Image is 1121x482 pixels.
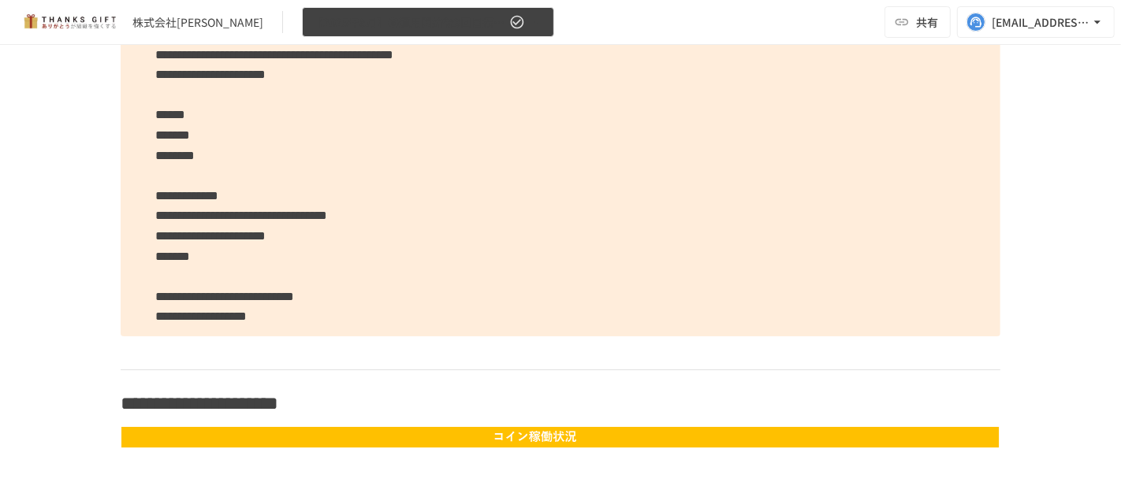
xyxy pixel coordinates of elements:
[992,13,1089,32] div: [EMAIL_ADDRESS][DOMAIN_NAME]
[957,6,1115,38] button: [EMAIL_ADDRESS][DOMAIN_NAME]
[312,13,506,32] span: 【2025年8月】⑥運用開始後3回目振り返りMTG
[132,14,263,31] div: 株式会社[PERSON_NAME]
[885,6,951,38] button: 共有
[916,13,938,31] span: 共有
[19,9,120,35] img: mMP1OxWUAhQbsRWCurg7vIHe5HqDpP7qZo7fRoNLXQh
[302,7,554,38] button: 【2025年8月】⑥運用開始後3回目振り返りMTG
